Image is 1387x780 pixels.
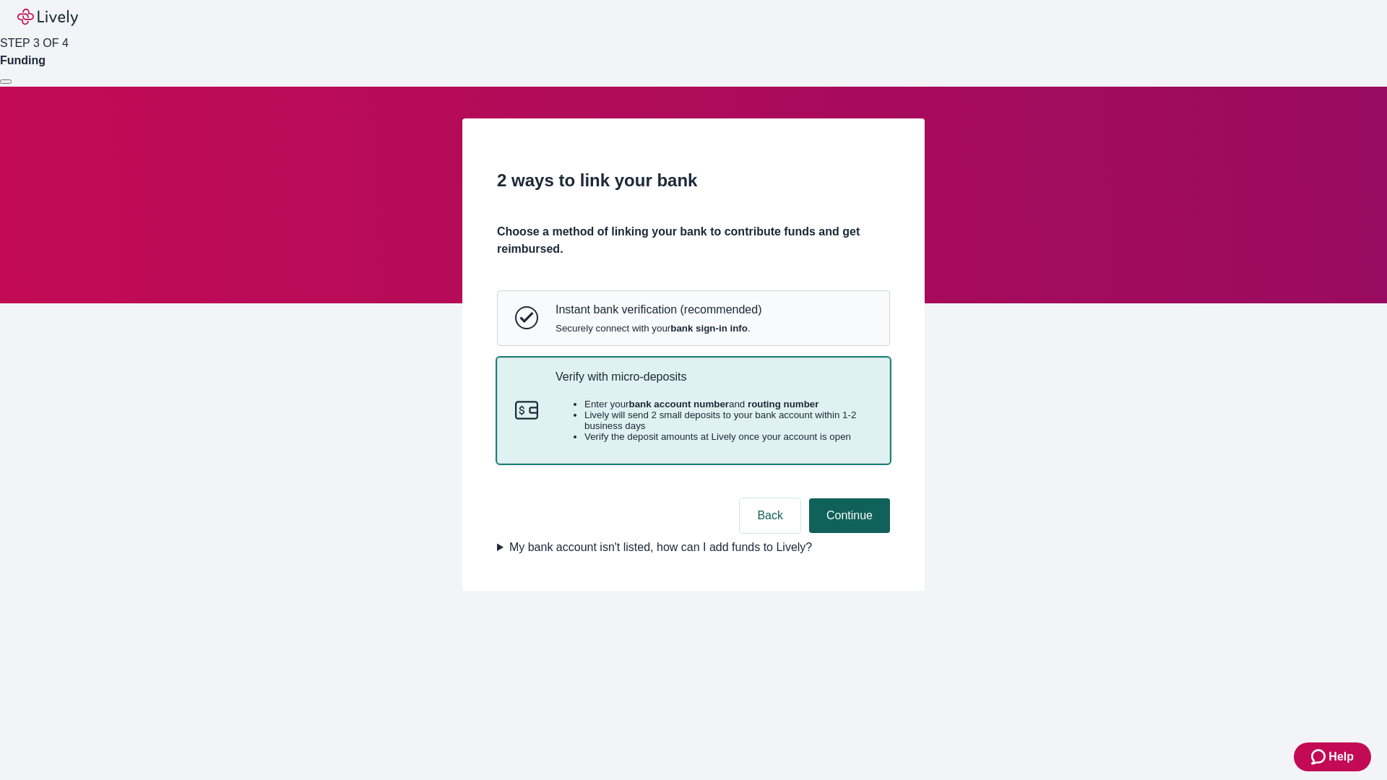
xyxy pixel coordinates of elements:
button: Back [740,498,800,533]
button: Zendesk support iconHelp [1294,742,1371,771]
button: Instant bank verificationInstant bank verification (recommended)Securely connect with yourbank si... [498,291,889,344]
p: Instant bank verification (recommended) [556,303,761,316]
h4: Choose a method of linking your bank to contribute funds and get reimbursed. [497,223,890,258]
span: Help [1328,748,1354,766]
svg: Instant bank verification [515,306,538,329]
strong: bank sign-in info [670,323,748,334]
li: Lively will send 2 small deposits to your bank account within 1-2 business days [584,409,872,431]
p: Verify with micro-deposits [556,370,872,383]
li: Verify the deposit amounts at Lively once your account is open [584,431,872,442]
svg: Micro-deposits [515,399,538,422]
button: Continue [809,498,890,533]
svg: Zendesk support icon [1311,748,1328,766]
button: Micro-depositsVerify with micro-depositsEnter yourbank account numberand routing numberLively wil... [498,358,889,464]
h2: 2 ways to link your bank [497,168,890,194]
strong: bank account number [629,399,730,409]
summary: My bank account isn't listed, how can I add funds to Lively? [497,539,890,556]
span: Securely connect with your . [556,323,761,334]
li: Enter your and [584,399,872,409]
img: Lively [17,9,78,26]
strong: routing number [748,399,818,409]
